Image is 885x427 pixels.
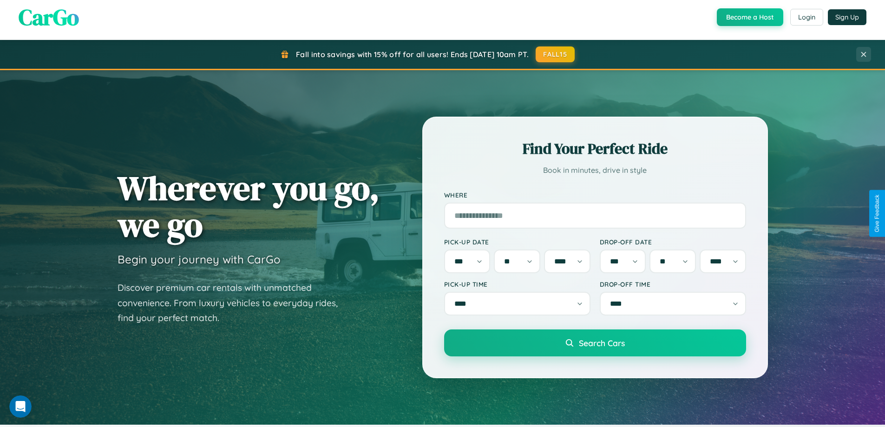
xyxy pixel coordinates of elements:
button: FALL15 [536,46,575,62]
div: Give Feedback [874,195,880,232]
label: Where [444,191,746,199]
button: Sign Up [828,9,866,25]
span: CarGo [19,2,79,33]
h3: Begin your journey with CarGo [118,252,281,266]
h2: Find Your Perfect Ride [444,138,746,159]
button: Search Cars [444,329,746,356]
p: Discover premium car rentals with unmatched convenience. From luxury vehicles to everyday rides, ... [118,280,350,326]
iframe: Intercom live chat [9,395,32,418]
label: Drop-off Date [600,238,746,246]
h1: Wherever you go, we go [118,170,380,243]
span: Fall into savings with 15% off for all users! Ends [DATE] 10am PT. [296,50,529,59]
label: Pick-up Date [444,238,590,246]
button: Become a Host [717,8,783,26]
label: Pick-up Time [444,280,590,288]
label: Drop-off Time [600,280,746,288]
span: Search Cars [579,338,625,348]
p: Book in minutes, drive in style [444,164,746,177]
button: Login [790,9,823,26]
